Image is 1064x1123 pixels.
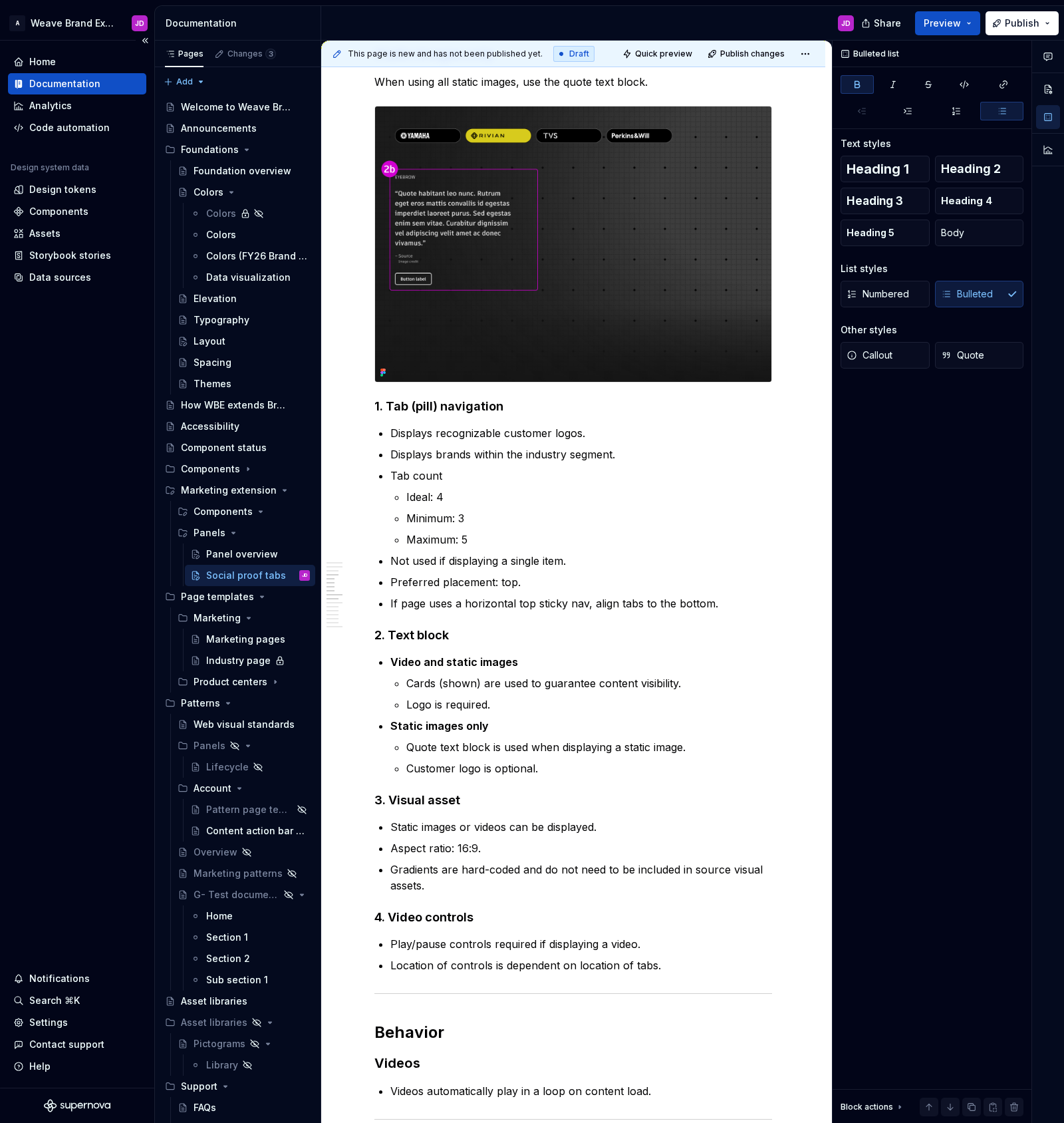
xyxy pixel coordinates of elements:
[172,331,315,352] a: Layout
[194,356,231,369] div: Spacing
[8,223,146,244] a: Assets
[29,994,80,1007] div: Search ⌘K
[29,1038,104,1051] div: Contact support
[569,49,589,59] span: Draft
[227,49,276,59] div: Changes
[172,309,315,331] a: Typography
[29,121,110,134] div: Code automation
[374,909,772,925] h4: 4. Video controls
[406,532,772,548] p: Maximum: 5
[704,45,791,63] button: Publish changes
[194,377,231,391] div: Themes
[206,952,250,965] div: Section 2
[185,799,315,820] a: Pattern page template
[390,446,772,462] p: Displays brands within the industry segment.
[172,352,315,373] a: Spacing
[841,262,888,275] div: List styles
[390,553,772,569] p: Not used if displaying a single item.
[406,739,772,755] p: Quote text block is used when displaying a static image.
[941,226,964,240] span: Body
[181,590,254,603] div: Page templates
[29,1016,68,1029] div: Settings
[841,188,930,214] button: Heading 3
[3,9,152,37] button: AWeave Brand ExtendedJD
[206,548,278,561] div: Panel overview
[8,1056,146,1077] button: Help
[847,349,892,362] span: Callout
[194,1101,216,1114] div: FAQs
[160,73,209,91] button: Add
[8,179,146,200] a: Design tokens
[847,226,894,240] span: Heading 5
[206,803,293,816] div: Pattern page template
[374,627,772,643] h4: 2. Text block
[941,194,992,208] span: Heading 4
[181,100,291,114] div: Welcome to Weave Brand Extended
[935,188,1024,214] button: Heading 4
[160,437,315,458] a: Component status
[8,201,146,222] a: Components
[194,888,279,901] div: G- Test documentation page
[194,867,283,880] div: Marketing patterns
[160,586,315,607] div: Page templates
[11,162,89,173] div: Design system data
[302,569,307,582] div: JD
[618,45,698,63] button: Quick preview
[935,220,1024,246] button: Body
[185,905,315,927] a: Home
[176,77,193,87] span: Add
[941,349,984,362] span: Quote
[390,719,489,732] strong: Static images only
[29,55,56,69] div: Home
[181,697,220,710] div: Patterns
[185,1054,315,1076] a: Library
[374,1054,772,1072] h3: Videos
[841,1102,893,1112] div: Block actions
[172,1097,315,1118] a: FAQs
[194,526,225,540] div: Panels
[172,522,315,544] div: Panels
[160,416,315,437] a: Accessibility
[194,164,291,178] div: Foundation overview
[390,655,518,669] strong: Video and static images
[181,484,277,497] div: Marketing extension
[135,18,144,29] div: JD
[8,51,146,73] a: Home
[847,194,903,208] span: Heading 3
[9,15,25,31] div: A
[390,468,772,484] p: Tab count
[29,271,91,284] div: Data sources
[160,693,315,714] div: Patterns
[390,1083,772,1099] p: Videos automatically play in a loop on content load.
[194,718,295,731] div: Web visual standards
[390,957,772,973] p: Location of controls is dependent on location of tabs.
[841,18,851,29] div: JD
[166,17,315,30] div: Documentation
[29,183,96,196] div: Design tokens
[160,395,315,416] a: How WBE extends Brand
[206,824,307,838] div: Content action bar pattern
[635,49,692,59] span: Quick preview
[181,399,291,412] div: How WBE extends Brand
[185,629,315,650] a: Marketing pages
[847,287,909,301] span: Numbered
[31,17,116,30] div: Weave Brand Extended
[390,862,772,893] p: Gradients are hard-coded and do not need to be included in source visual assets.
[8,73,146,94] a: Documentation
[181,420,239,433] div: Accessibility
[181,1080,217,1093] div: Support
[165,49,203,59] div: Pages
[185,927,315,948] a: Section 1
[160,991,315,1012] a: Asset libraries
[841,281,930,307] button: Numbered
[194,505,253,518] div: Components
[8,968,146,989] button: Notifications
[185,650,315,671] a: Industry page
[206,760,249,774] div: Lifecycle
[172,288,315,309] a: Elevation
[172,863,315,884] a: Marketing patterns
[194,675,267,689] div: Product centers
[374,399,503,413] strong: 1. Tab (pill) navigation
[841,137,891,150] div: Text styles
[206,569,286,582] div: Social proof tabs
